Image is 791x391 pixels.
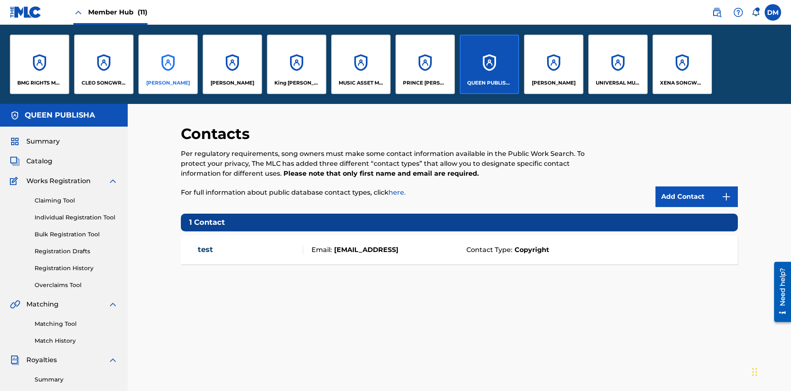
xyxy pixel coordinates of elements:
span: Works Registration [26,176,91,186]
img: MLC Logo [10,6,42,18]
strong: [EMAIL_ADDRESS] [332,245,398,255]
p: PRINCE MCTESTERSON [403,79,448,87]
p: UNIVERSAL MUSIC PUB GROUP [596,79,641,87]
iframe: Chat Widget [750,351,791,391]
p: BMG RIGHTS MANAGEMENT US, LLC [17,79,62,87]
div: Drag [752,360,757,384]
span: Summary [26,137,60,146]
div: Notifications [751,8,760,16]
a: Individual Registration Tool [35,213,118,222]
a: Accounts[PERSON_NAME] [524,35,583,94]
div: Help [730,4,747,21]
img: Accounts [10,111,20,120]
p: King McTesterson [274,79,319,87]
img: Summary [10,137,20,146]
a: Registration Drafts [35,247,118,256]
span: Matching [26,299,59,309]
p: Per regulatory requirements, song owners must make some contact information available in the Publ... [181,149,610,179]
a: AccountsQUEEN PUBLISHA [460,35,519,94]
h5: QUEEN PUBLISHA [25,111,95,120]
a: Accounts[PERSON_NAME] [203,35,262,94]
div: Contact Type: [462,245,727,255]
p: EYAMA MCSINGER [211,79,254,87]
a: Public Search [709,4,725,21]
a: Match History [35,337,118,345]
span: (11) [138,8,147,16]
a: CatalogCatalog [10,156,52,166]
strong: Please note that only first name and email are required. [283,170,479,177]
a: test [198,245,213,254]
img: Works Registration [10,176,21,186]
a: AccountsMUSIC ASSET MANAGEMENT (MAM) [331,35,391,94]
p: For full information about public database contact types, click [181,188,610,198]
a: Registration History [35,264,118,273]
p: XENA SONGWRITER [660,79,705,87]
a: Bulk Registration Tool [35,230,118,239]
a: Summary [35,375,118,384]
img: expand [108,355,118,365]
h5: 1 Contact [181,214,738,231]
a: AccountsUNIVERSAL MUSIC PUB GROUP [588,35,648,94]
img: Catalog [10,156,20,166]
strong: Copyright [513,245,549,255]
a: Matching Tool [35,320,118,328]
a: Claiming Tool [35,196,118,205]
a: AccountsCLEO SONGWRITER [74,35,133,94]
img: Royalties [10,355,20,365]
p: RONALD MCTESTERSON [532,79,576,87]
p: CLEO SONGWRITER [82,79,126,87]
img: expand [108,299,118,309]
img: 9d2ae6d4665cec9f34b9.svg [721,192,731,202]
img: Close [73,7,83,17]
div: User Menu [765,4,781,21]
a: AccountsKing [PERSON_NAME] [267,35,326,94]
span: Member Hub [88,7,147,17]
a: Accounts[PERSON_NAME] [138,35,198,94]
a: here. [388,188,406,196]
p: MUSIC ASSET MANAGEMENT (MAM) [339,79,384,87]
a: AccountsPRINCE [PERSON_NAME] [395,35,455,94]
a: AccountsBMG RIGHTS MANAGEMENT US, LLC [10,35,69,94]
img: Matching [10,299,20,309]
a: Add Contact [655,186,738,207]
p: QUEEN PUBLISHA [467,79,512,87]
span: Royalties [26,355,57,365]
p: ELVIS COSTELLO [146,79,190,87]
img: search [712,7,722,17]
span: Catalog [26,156,52,166]
a: SummarySummary [10,137,60,146]
h2: Contacts [181,125,254,143]
iframe: Resource Center [768,259,791,326]
img: help [733,7,743,17]
img: expand [108,176,118,186]
a: AccountsXENA SONGWRITER [653,35,712,94]
a: Overclaims Tool [35,281,118,290]
div: Email: [303,245,462,255]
